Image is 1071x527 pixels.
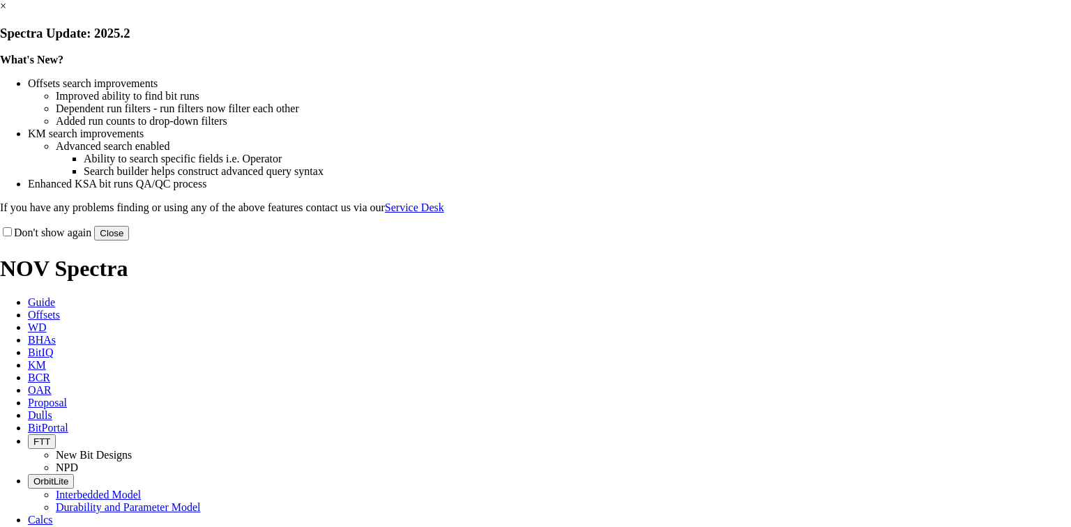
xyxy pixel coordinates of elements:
li: Dependent run filters - run filters now filter each other [56,102,1071,115]
li: KM search improvements [28,128,1071,140]
span: BCR [28,372,50,383]
span: Calcs [28,514,53,526]
span: Dulls [28,409,52,421]
span: Guide [28,296,55,308]
li: Enhanced KSA bit runs QA/QC process [28,178,1071,190]
a: Durability and Parameter Model [56,501,201,513]
li: Offsets search improvements [28,77,1071,90]
span: BHAs [28,334,56,346]
span: OAR [28,384,52,396]
span: KM [28,359,46,371]
a: Interbedded Model [56,489,141,501]
span: BitIQ [28,346,53,358]
li: Added run counts to drop-down filters [56,115,1071,128]
button: Close [94,226,129,240]
span: Proposal [28,397,67,408]
a: Service Desk [385,201,444,213]
span: FTT [33,436,50,447]
li: Improved ability to find bit runs [56,90,1071,102]
span: Offsets [28,309,60,321]
input: Don't show again [3,227,12,236]
span: BitPortal [28,422,68,434]
span: OrbitLite [33,476,68,487]
li: Ability to search specific fields i.e. Operator [84,153,1071,165]
li: Search builder helps construct advanced query syntax [84,165,1071,178]
span: WD [28,321,47,333]
a: New Bit Designs [56,449,132,461]
li: Advanced search enabled [56,140,1071,153]
a: NPD [56,461,78,473]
